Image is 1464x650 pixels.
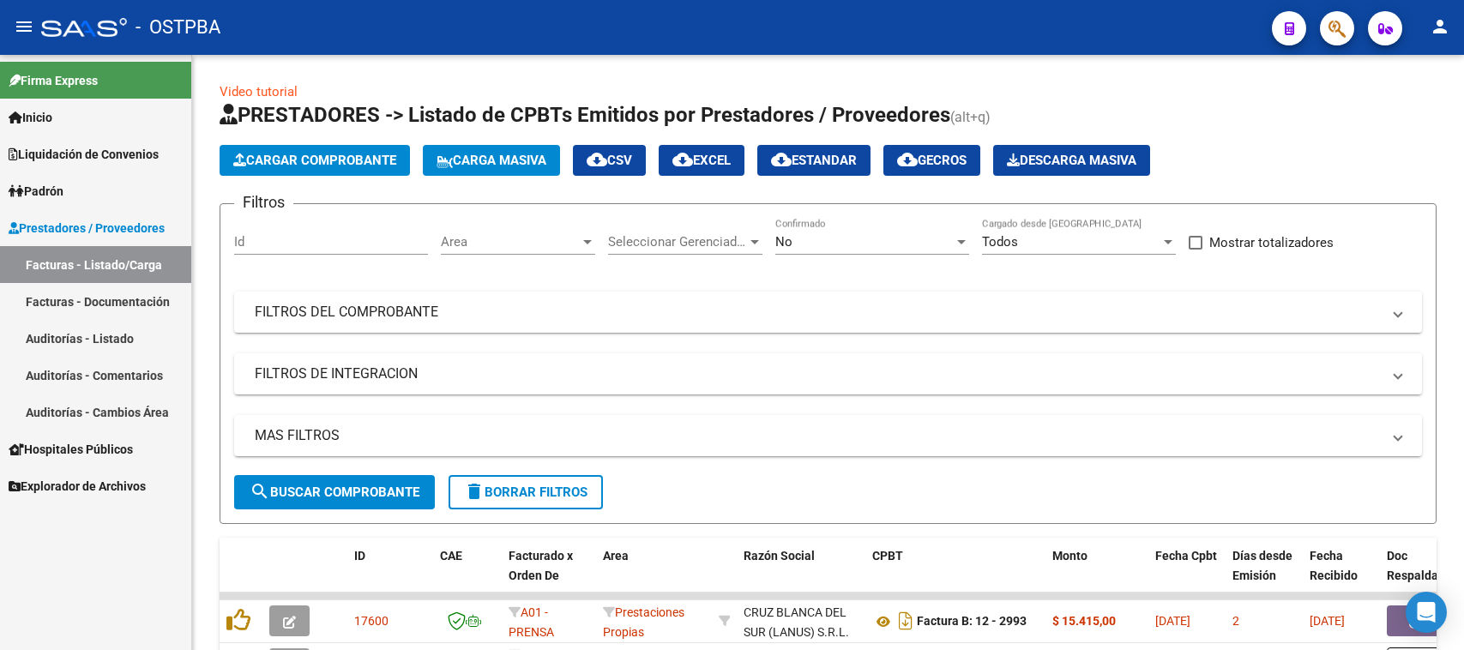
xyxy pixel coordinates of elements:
[672,149,693,170] mat-icon: cloud_download
[865,538,1045,613] datatable-header-cell: CPBT
[234,415,1422,456] mat-expansion-panel-header: MAS FILTROS
[1226,538,1303,613] datatable-header-cell: Días desde Emisión
[433,538,502,613] datatable-header-cell: CAE
[255,426,1381,445] mat-panel-title: MAS FILTROS
[771,153,857,168] span: Estandar
[1387,549,1464,582] span: Doc Respaldatoria
[1310,614,1345,628] span: [DATE]
[440,549,462,563] span: CAE
[220,145,410,176] button: Cargar Comprobante
[744,549,815,563] span: Razón Social
[441,234,580,250] span: Area
[234,292,1422,333] mat-expansion-panel-header: FILTROS DEL COMPROBANTE
[603,605,684,639] span: Prestaciones Propias
[220,103,950,127] span: PRESTADORES -> Listado de CPBTs Emitidos por Prestadores / Proveedores
[872,549,903,563] span: CPBT
[1155,614,1190,628] span: [DATE]
[464,484,587,500] span: Borrar Filtros
[1232,614,1239,628] span: 2
[744,603,859,639] div: 33546095989
[775,234,792,250] span: No
[255,364,1381,383] mat-panel-title: FILTROS DE INTEGRACION
[917,615,1027,629] strong: Factura B: 12 - 2993
[587,149,607,170] mat-icon: cloud_download
[449,475,603,509] button: Borrar Filtros
[347,538,433,613] datatable-header-cell: ID
[596,538,712,613] datatable-header-cell: Area
[608,234,747,250] span: Seleccionar Gerenciador
[982,234,1018,250] span: Todos
[659,145,744,176] button: EXCEL
[1155,549,1217,563] span: Fecha Cpbt
[464,481,485,502] mat-icon: delete
[9,71,98,90] span: Firma Express
[895,607,917,635] i: Descargar documento
[423,145,560,176] button: Carga Masiva
[9,182,63,201] span: Padrón
[993,145,1150,176] app-download-masive: Descarga masiva de comprobantes (adjuntos)
[354,549,365,563] span: ID
[771,149,792,170] mat-icon: cloud_download
[250,481,270,502] mat-icon: search
[233,153,396,168] span: Cargar Comprobante
[1052,614,1116,628] strong: $ 15.415,00
[587,153,632,168] span: CSV
[9,219,165,238] span: Prestadores / Proveedores
[234,475,435,509] button: Buscar Comprobante
[1303,538,1380,613] datatable-header-cell: Fecha Recibido
[437,153,546,168] span: Carga Masiva
[509,605,554,639] span: A01 - PRENSA
[9,108,52,127] span: Inicio
[1052,549,1087,563] span: Monto
[220,84,298,99] a: Video tutorial
[1209,232,1334,253] span: Mostrar totalizadores
[950,109,991,125] span: (alt+q)
[737,538,865,613] datatable-header-cell: Razón Social
[9,145,159,164] span: Liquidación de Convenios
[757,145,871,176] button: Estandar
[603,549,629,563] span: Area
[1406,592,1447,633] div: Open Intercom Messenger
[1310,549,1358,582] span: Fecha Recibido
[1232,549,1292,582] span: Días desde Emisión
[897,153,967,168] span: Gecros
[14,16,34,37] mat-icon: menu
[883,145,980,176] button: Gecros
[509,549,573,582] span: Facturado x Orden De
[250,484,419,500] span: Buscar Comprobante
[9,477,146,496] span: Explorador de Archivos
[136,9,220,46] span: - OSTPBA
[573,145,646,176] button: CSV
[897,149,918,170] mat-icon: cloud_download
[1045,538,1148,613] datatable-header-cell: Monto
[1148,538,1226,613] datatable-header-cell: Fecha Cpbt
[9,440,133,459] span: Hospitales Públicos
[1430,16,1450,37] mat-icon: person
[744,603,859,642] div: CRUZ BLANCA DEL SUR (LANUS) S.R.L.
[255,303,1381,322] mat-panel-title: FILTROS DEL COMPROBANTE
[672,153,731,168] span: EXCEL
[234,190,293,214] h3: Filtros
[993,145,1150,176] button: Descarga Masiva
[1007,153,1136,168] span: Descarga Masiva
[234,353,1422,394] mat-expansion-panel-header: FILTROS DE INTEGRACION
[354,614,389,628] span: 17600
[502,538,596,613] datatable-header-cell: Facturado x Orden De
